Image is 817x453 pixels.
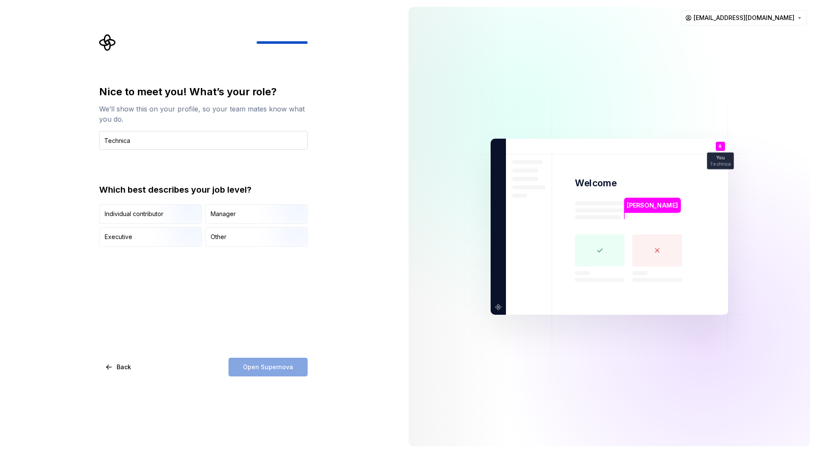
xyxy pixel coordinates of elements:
[719,144,722,148] p: R
[99,104,308,124] div: We’ll show this on your profile, so your team mates know what you do.
[99,184,308,196] div: Which best describes your job level?
[99,34,116,51] svg: Supernova Logo
[117,363,131,371] span: Back
[211,233,226,241] div: Other
[681,10,807,26] button: [EMAIL_ADDRESS][DOMAIN_NAME]
[105,210,163,218] div: Individual contributor
[627,200,678,210] p: [PERSON_NAME]
[211,210,236,218] div: Manager
[105,233,132,241] div: Executive
[575,177,617,189] p: Welcome
[99,131,308,150] input: Job title
[694,14,794,22] span: [EMAIL_ADDRESS][DOMAIN_NAME]
[99,85,308,99] div: Nice to meet you! What’s your role?
[716,155,725,160] p: You
[710,162,731,166] p: Technica
[99,358,138,376] button: Back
